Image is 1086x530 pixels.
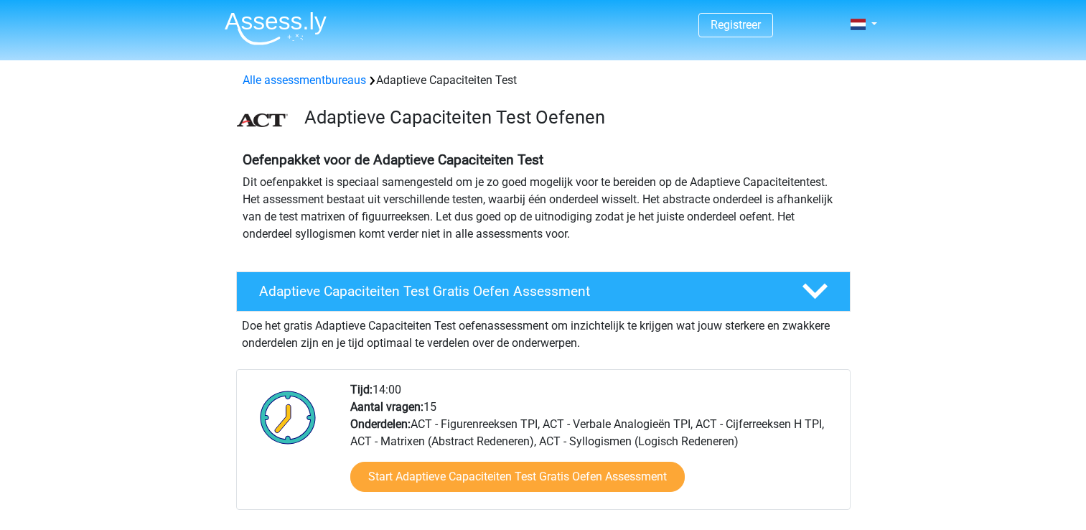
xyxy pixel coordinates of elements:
a: Alle assessmentbureaus [243,73,366,87]
a: Adaptieve Capaciteiten Test Gratis Oefen Assessment [230,271,856,312]
div: 14:00 15 ACT - Figurenreeksen TPI, ACT - Verbale Analogieën TPI, ACT - Cijferreeksen H TPI, ACT -... [340,381,849,509]
div: Doe het gratis Adaptieve Capaciteiten Test oefenassessment om inzichtelijk te krijgen wat jouw st... [236,312,851,352]
img: Klok [252,381,324,453]
p: Dit oefenpakket is speciaal samengesteld om je zo goed mogelijk voor te bereiden op de Adaptieve ... [243,174,844,243]
b: Aantal vragen: [350,400,423,414]
h3: Adaptieve Capaciteiten Test Oefenen [304,106,839,129]
b: Oefenpakket voor de Adaptieve Capaciteiten Test [243,152,543,168]
h4: Adaptieve Capaciteiten Test Gratis Oefen Assessment [259,283,779,299]
a: Registreer [711,18,761,32]
b: Tijd: [350,383,373,396]
a: Start Adaptieve Capaciteiten Test Gratis Oefen Assessment [350,462,685,492]
img: ACT [237,113,288,127]
b: Onderdelen: [350,417,411,431]
img: Assessly [225,11,327,45]
div: Adaptieve Capaciteiten Test [237,72,850,89]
